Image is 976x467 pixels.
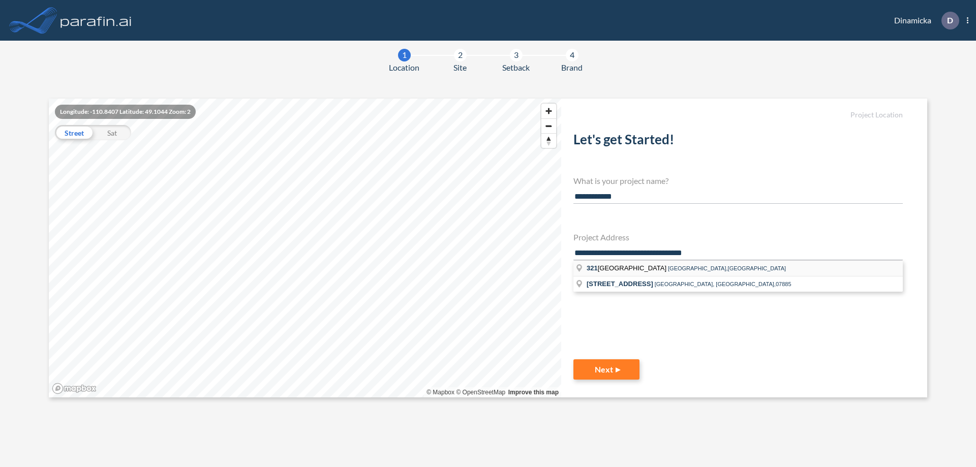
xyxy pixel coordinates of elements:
a: Mapbox [426,389,454,396]
button: Zoom out [541,118,556,133]
h4: What is your project name? [573,176,903,185]
button: Next [573,359,639,380]
h2: Let's get Started! [573,132,903,151]
span: [STREET_ADDRESS] [587,280,653,288]
span: Site [453,61,467,74]
span: Zoom out [541,119,556,133]
div: Dinamicka [879,12,968,29]
button: Zoom in [541,104,556,118]
div: Longitude: -110.8407 Latitude: 49.1044 Zoom: 2 [55,105,196,119]
span: Reset bearing to north [541,134,556,148]
h4: Project Address [573,232,903,242]
h5: Project Location [573,111,903,119]
span: Setback [502,61,530,74]
canvas: Map [49,99,561,397]
span: Location [389,61,419,74]
div: Sat [93,125,131,140]
a: OpenStreetMap [456,389,505,396]
p: D [947,16,953,25]
button: Reset bearing to north [541,133,556,148]
div: 2 [454,49,467,61]
img: logo [58,10,134,30]
div: 4 [566,49,578,61]
div: 3 [510,49,523,61]
span: [GEOGRAPHIC_DATA], [GEOGRAPHIC_DATA],07885 [655,281,791,287]
a: Mapbox homepage [52,383,97,394]
div: Street [55,125,93,140]
span: Brand [561,61,583,74]
div: 1 [398,49,411,61]
span: [GEOGRAPHIC_DATA],[GEOGRAPHIC_DATA] [668,265,786,271]
a: Improve this map [508,389,559,396]
span: [GEOGRAPHIC_DATA] [587,264,668,272]
span: 321 [587,264,598,272]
